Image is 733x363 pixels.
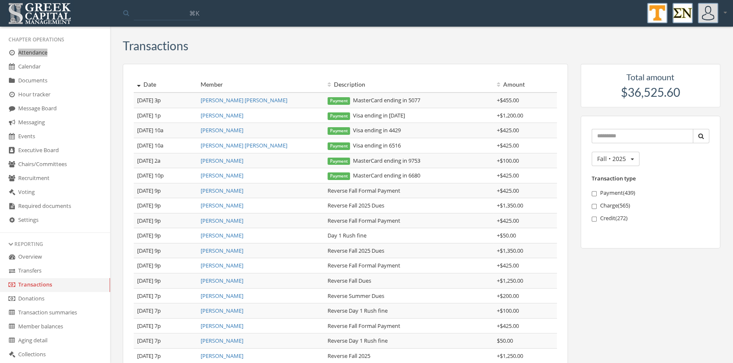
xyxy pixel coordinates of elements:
[134,273,197,289] td: [DATE] 9p
[328,158,350,165] span: Payment
[324,303,493,319] td: Reverse Day 1 Rush fine
[201,277,243,284] a: [PERSON_NAME]
[328,112,350,120] span: Payment
[324,198,493,213] td: Reverse Fall 2025 Dues
[592,204,597,209] input: Charge(565)
[497,337,513,344] span: $50.00
[324,228,493,243] td: Day 1 Rush fine
[201,262,243,269] a: [PERSON_NAME]
[134,333,197,349] td: [DATE] 7p
[134,153,197,168] td: [DATE] 2a
[8,240,102,248] div: Reporting
[497,262,519,269] span: + $425.00
[134,258,197,273] td: [DATE] 9p
[497,80,554,89] div: Amount
[497,126,519,134] span: + $425.00
[592,175,636,183] label: Transaction type
[328,142,350,150] span: Payment
[497,307,519,314] span: + $100.00
[134,138,197,153] td: [DATE] 10a
[201,217,243,224] a: [PERSON_NAME]
[134,123,197,138] td: [DATE] 10a
[134,108,197,123] td: [DATE] 1p
[328,96,420,104] span: MasterCard ending in 5077
[324,333,493,349] td: Reverse Day 1 Rush fine
[137,80,194,89] div: Date
[324,243,493,258] td: Reverse Fall 2025 Dues
[497,352,523,360] span: + $1,250.00
[497,247,523,254] span: + $1,350.00
[201,232,243,239] a: [PERSON_NAME]
[201,142,287,149] a: [PERSON_NAME] [PERSON_NAME]
[134,168,197,183] td: [DATE] 10p
[497,142,519,149] span: + $425.00
[134,243,197,258] td: [DATE] 9p
[134,213,197,228] td: [DATE] 9p
[134,303,197,319] td: [DATE] 7p
[497,232,516,239] span: + $50.00
[592,202,710,210] label: Charge ( 565 )
[201,337,243,344] a: [PERSON_NAME]
[324,318,493,333] td: Reverse Fall Formal Payment
[497,112,523,119] span: + $1,200.00
[592,152,639,166] button: Fall • 2025
[328,80,490,89] div: Description
[134,318,197,333] td: [DATE] 7p
[328,112,405,119] span: Visa ending in [DATE]
[201,322,243,330] a: [PERSON_NAME]
[201,352,243,360] a: [PERSON_NAME]
[328,157,420,164] span: MasterCard ending in 9753
[497,217,519,224] span: + $425.00
[328,127,350,135] span: Payment
[497,187,519,194] span: + $425.00
[134,228,197,243] td: [DATE] 9p
[201,80,321,89] div: Member
[201,126,243,134] a: [PERSON_NAME]
[328,172,350,180] span: Payment
[328,172,420,179] span: MasterCard ending in 6680
[324,183,493,198] td: Reverse Fall Formal Payment
[621,85,680,99] span: $36,525.60
[189,9,199,17] span: ⌘K
[324,213,493,228] td: Reverse Fall Formal Payment
[134,93,197,108] td: [DATE] 3p
[201,172,243,179] a: [PERSON_NAME]
[592,216,597,222] input: Credit(272)
[201,202,243,209] a: [PERSON_NAME]
[201,157,243,164] a: [PERSON_NAME]
[134,198,197,213] td: [DATE] 9p
[201,307,243,314] a: [PERSON_NAME]
[201,112,243,119] a: [PERSON_NAME]
[589,72,712,82] h5: Total amount
[134,183,197,198] td: [DATE] 9p
[497,322,519,330] span: + $425.00
[324,288,493,303] td: Reverse Summer Dues
[328,142,401,149] span: Visa ending in 6516
[324,273,493,289] td: Reverse Fall Dues
[592,191,597,197] input: Payment(439)
[324,258,493,273] td: Reverse Fall Formal Payment
[497,202,523,209] span: + $1,350.00
[597,155,626,163] span: Fall • 2025
[328,97,350,105] span: Payment
[497,96,519,104] span: + $455.00
[134,288,197,303] td: [DATE] 7p
[592,214,710,223] label: Credit ( 272 )
[201,96,287,104] a: [PERSON_NAME] [PERSON_NAME]
[497,172,519,179] span: + $425.00
[201,187,243,194] a: [PERSON_NAME]
[201,292,243,300] a: [PERSON_NAME]
[328,126,401,134] span: Visa ending in 4429
[201,247,243,254] a: [PERSON_NAME]
[123,39,188,52] h3: Transactions
[497,292,519,300] span: + $200.00
[497,157,519,164] span: + $100.00
[592,189,710,197] label: Payment ( 439 )
[497,277,523,284] span: + $1,250.00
